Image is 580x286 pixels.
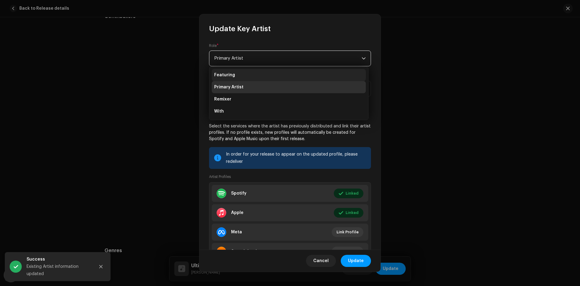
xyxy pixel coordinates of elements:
span: Update Key Artist [209,24,271,34]
span: Linked [346,187,359,199]
button: Link Profile [332,227,363,237]
span: Primary Artist [214,84,243,90]
button: Update [341,255,371,267]
div: In order for your release to appear on the updated profile, please redeliver [226,151,366,165]
div: Open Intercom Messenger [4,268,18,282]
div: dropdown trigger [362,51,366,66]
span: Remixer [214,96,231,102]
small: Artist Profiles [209,174,231,180]
p: Select the services where the artist has previously distributed and link their artist profiles. I... [209,123,371,142]
li: Featuring [212,69,366,81]
div: Success [27,256,90,263]
label: Role [209,43,219,48]
div: Apple [231,210,243,215]
span: With [214,108,224,114]
span: Primary Artist [214,51,362,66]
button: Close [95,261,107,273]
div: Spotify [231,191,246,196]
li: Primary Artist [212,81,366,93]
button: Linked [334,189,363,198]
span: Cancel [313,255,329,267]
div: Soundcloud [231,249,257,254]
span: Link Profile [337,226,359,238]
li: With [212,105,366,117]
button: Linked [334,208,363,218]
span: Update [348,255,364,267]
button: Cancel [306,255,336,267]
ul: Option List [209,67,368,120]
button: Link Profile [332,247,363,256]
div: Existing Artist information updated [27,263,90,278]
li: Remixer [212,93,366,105]
span: Featuring [214,72,235,78]
div: Meta [231,230,242,235]
span: Linked [346,207,359,219]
